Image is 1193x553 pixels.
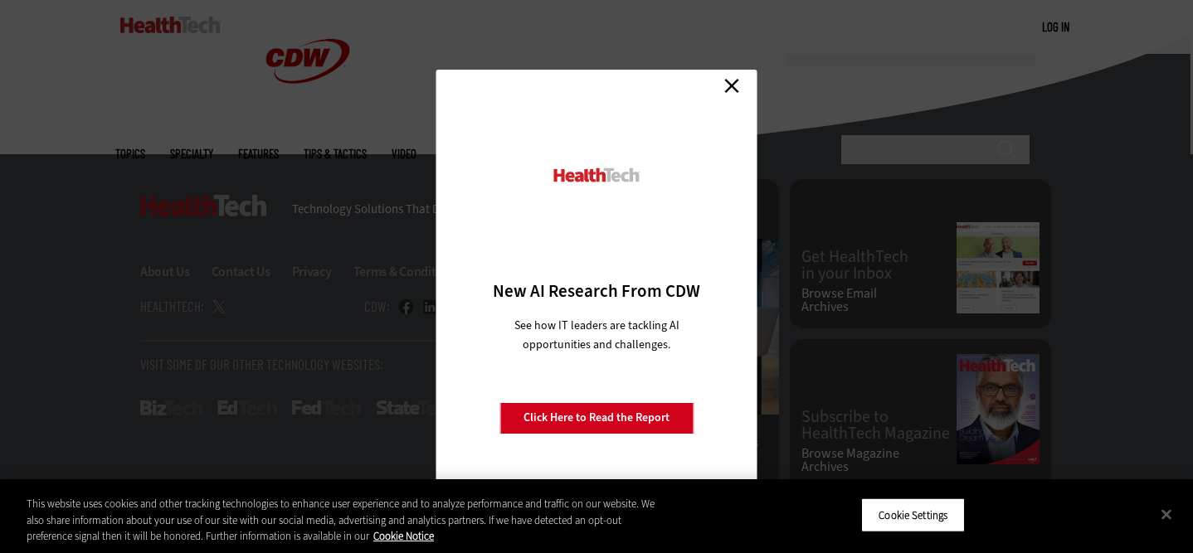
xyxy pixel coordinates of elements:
[1148,496,1185,532] button: Close
[27,496,656,545] div: This website uses cookies and other tracking technologies to enhance user experience and to analy...
[719,74,744,99] a: Close
[499,402,694,434] a: Click Here to Read the Report
[552,167,642,184] img: HealthTech_0.png
[861,497,965,532] button: Cookie Settings
[465,279,728,303] h3: New AI Research From CDW
[494,316,699,354] p: See how IT leaders are tackling AI opportunities and challenges.
[373,529,434,543] a: More information about your privacy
